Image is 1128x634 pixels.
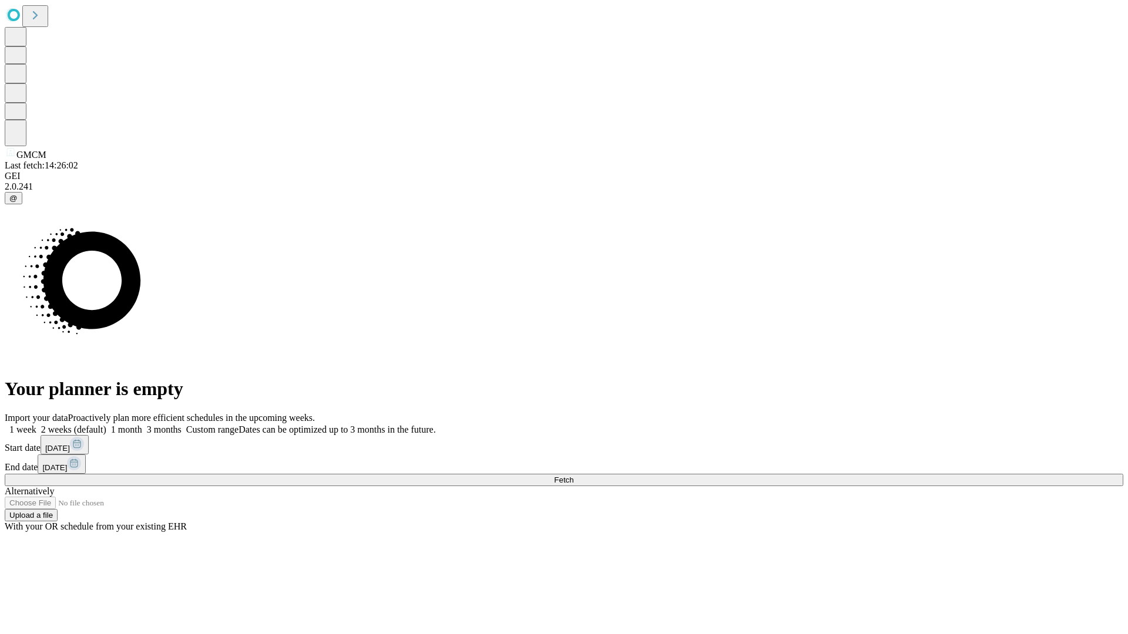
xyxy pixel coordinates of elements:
[45,444,70,453] span: [DATE]
[5,521,187,531] span: With your OR schedule from your existing EHR
[5,413,68,423] span: Import your data
[5,509,58,521] button: Upload a file
[5,454,1123,474] div: End date
[5,160,78,170] span: Last fetch: 14:26:02
[38,454,86,474] button: [DATE]
[5,474,1123,486] button: Fetch
[111,424,142,434] span: 1 month
[5,171,1123,181] div: GEI
[41,435,89,454] button: [DATE]
[41,424,106,434] span: 2 weeks (default)
[147,424,182,434] span: 3 months
[68,413,315,423] span: Proactively plan more efficient schedules in the upcoming weeks.
[5,486,54,496] span: Alternatively
[5,192,22,204] button: @
[5,435,1123,454] div: Start date
[9,194,18,203] span: @
[186,424,239,434] span: Custom range
[42,463,67,472] span: [DATE]
[239,424,435,434] span: Dates can be optimized up to 3 months in the future.
[5,378,1123,400] h1: Your planner is empty
[5,181,1123,192] div: 2.0.241
[554,475,573,484] span: Fetch
[16,150,46,160] span: GMCM
[9,424,36,434] span: 1 week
